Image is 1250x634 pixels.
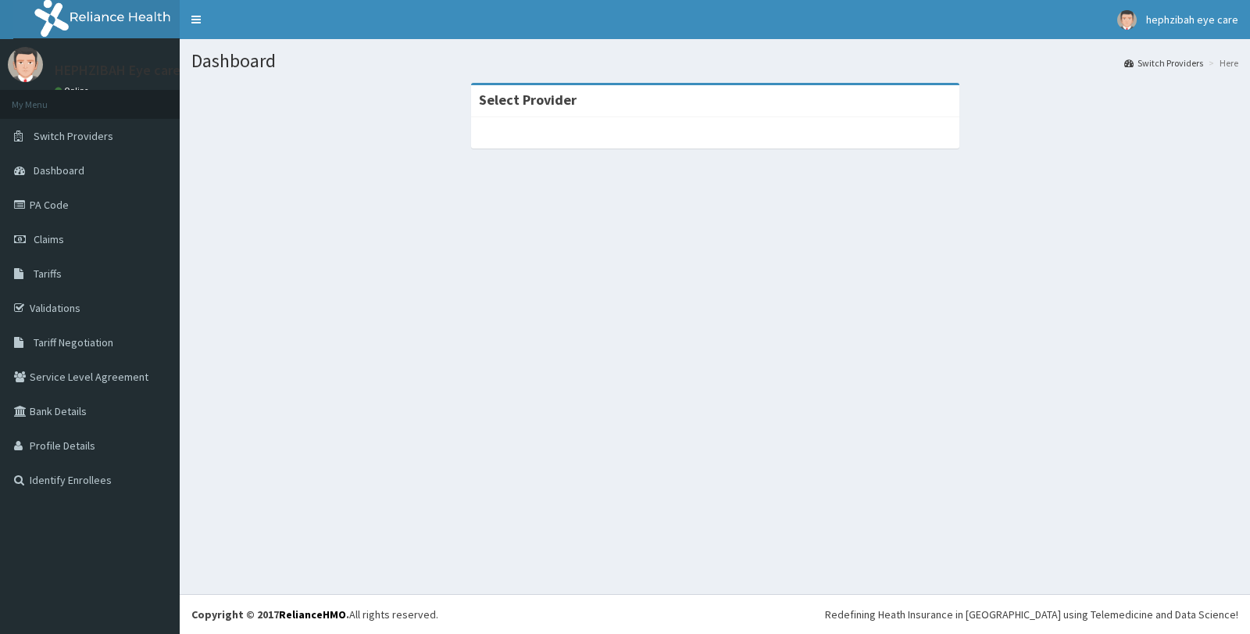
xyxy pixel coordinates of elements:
[479,91,577,109] strong: Select Provider
[34,267,62,281] span: Tariffs
[34,129,113,143] span: Switch Providers
[1124,56,1203,70] a: Switch Providers
[191,607,349,621] strong: Copyright © 2017 .
[191,51,1238,71] h1: Dashboard
[34,232,64,246] span: Claims
[180,594,1250,634] footer: All rights reserved.
[1117,10,1137,30] img: User Image
[55,63,250,77] p: HEPHZIBAH Eye care HARCOURT
[825,607,1238,622] div: Redefining Heath Insurance in [GEOGRAPHIC_DATA] using Telemedicine and Data Science!
[1146,13,1238,27] span: hephzibah eye care
[8,47,43,82] img: User Image
[55,85,92,96] a: Online
[279,607,346,621] a: RelianceHMO
[1205,56,1238,70] li: Here
[34,335,113,349] span: Tariff Negotiation
[34,163,84,177] span: Dashboard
